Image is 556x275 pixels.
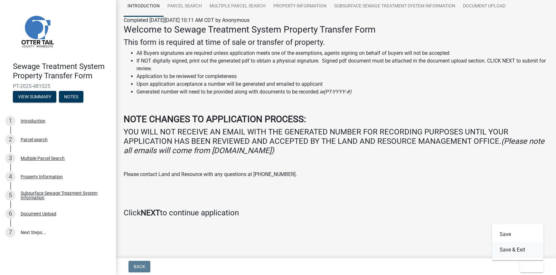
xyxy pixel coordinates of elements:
li: Application to be reviewed for completeness [137,73,548,80]
li: Upon application acceptance a number will be generated and emailed to applicant [137,80,548,88]
li: All Buyers signatures are required unless application meets one of the exemptions, agents signing... [137,49,548,57]
span: Completed [DATE][DATE] 10:11 AM CDT by Anonymous [124,17,250,23]
i: ie(PT-YYYY-#) [320,89,352,95]
h3: Welcome to Sewage Treatment System Property Transfer Form [124,24,548,35]
button: Save & Exit [492,242,543,258]
button: Notes [59,91,83,103]
span: Exit [525,264,534,269]
h4: YOU WILL NOT RECEIVE AN EMAIL WITH THE GENERATED NUMBER FOR RECORDING PURPOSES UNTIL YOUR APPLICA... [124,127,548,155]
button: Back [128,261,150,272]
div: Subsurface Sewage Treatment System Information [21,191,106,200]
div: 2 [5,134,15,145]
span: Back [134,264,145,269]
h4: This form is required at time of sale or transfer of property. [124,38,548,47]
wm-modal-confirm: Summary [13,94,56,100]
h4: Sewage Treatment System Property Transfer Form [13,62,111,81]
button: Save [492,227,543,242]
h4: Click to continue application [124,208,548,218]
span: PT-2025-481025 [13,83,103,89]
li: If NOT digitally signed, print out the generated pdf to obtain a physical signature. Signed pdf d... [137,57,548,73]
button: Exit [520,261,543,272]
div: Multiple Parcel Search [21,156,65,161]
strong: NOTE CHANGES TO APPLICATION PROCESS: [124,114,306,124]
div: Parcel search [21,137,48,142]
div: Exit [492,224,543,260]
div: 7 [5,227,15,238]
i: (Please note all emails will come from [DOMAIN_NAME]) [124,137,544,155]
li: Generated number will need to be provided along with documents to be recorded. [137,88,548,96]
div: 3 [5,153,15,163]
div: 1 [5,116,15,126]
div: 4 [5,172,15,182]
button: View Summary [13,91,56,103]
div: Introduction [21,119,45,123]
div: Document Upload [21,211,56,216]
strong: NEXT [141,208,160,217]
div: 6 [5,209,15,219]
p: Please contact Land and Resource with any questions at [PHONE_NUMBER]. [124,171,548,178]
wm-modal-confirm: Notes [59,94,83,100]
div: 5 [5,190,15,201]
img: Otter Tail County, Minnesota [13,7,61,55]
div: Property Information [21,174,63,179]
